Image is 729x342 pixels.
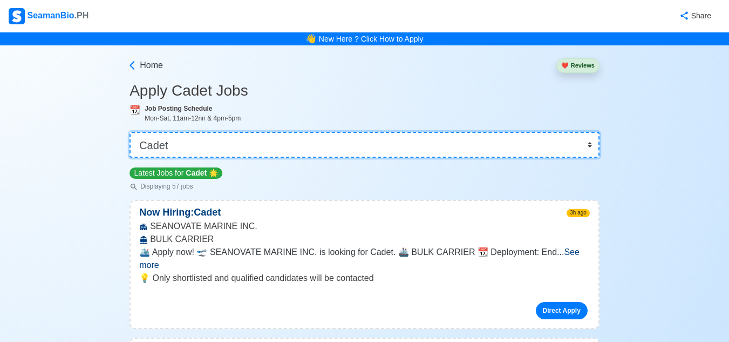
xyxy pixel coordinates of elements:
[130,182,222,191] p: Displaying 57 jobs
[139,247,580,270] span: ...
[130,167,222,179] p: Latest Jobs for
[9,8,25,24] img: Logo
[140,59,163,72] span: Home
[145,113,599,123] div: Mon-Sat, 11am-12nn & 4pm-5pm
[303,30,319,47] span: bell
[74,11,89,20] span: .PH
[139,247,557,257] span: 🛳️ Apply now! 🛫 SEANOVATE MARINE INC. is looking for Cadet. 🚢 BULK CARRIER 📆 Deployment: End
[319,35,424,43] a: New Here ? Click How to Apply
[131,220,598,246] div: SEANOVATE MARINE INC. BULK CARRIER
[145,105,212,112] b: Job Posting Schedule
[209,169,218,177] span: star
[669,5,720,26] button: Share
[127,59,163,72] a: Home
[131,205,229,220] p: Now Hiring: Cadet
[130,105,140,115] span: calendar
[130,82,599,100] h3: Apply Cadet Jobs
[567,209,590,217] span: 3h ago
[536,302,588,319] a: Direct Apply
[139,272,590,285] p: 💡 Only shortlisted and qualified candidates will be contacted
[9,8,88,24] div: SeamanBio
[556,58,599,73] button: heartReviews
[186,169,207,177] span: Cadet
[139,247,580,270] span: See more
[561,62,569,69] span: heart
